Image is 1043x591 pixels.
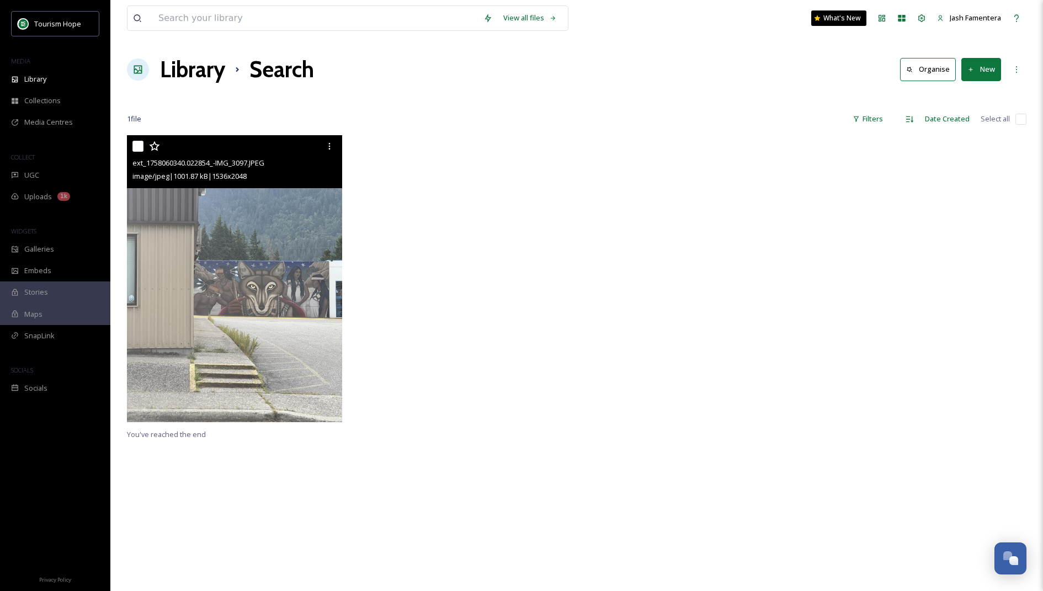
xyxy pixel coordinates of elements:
span: You've reached the end [127,429,206,439]
span: 1 file [127,114,141,124]
div: Filters [847,108,888,130]
span: Maps [24,309,42,320]
span: WIDGETS [11,227,36,235]
img: logo.png [18,18,29,29]
button: Open Chat [994,542,1026,574]
span: MEDIA [11,57,30,65]
span: Tourism Hope [34,19,81,29]
span: COLLECT [11,153,35,161]
input: Search your library [153,6,478,30]
span: Library [24,74,46,84]
a: Library [160,53,225,86]
a: What's New [811,10,866,26]
span: SOCIALS [11,366,33,374]
span: Socials [24,383,47,393]
img: ext_1758060340.022854_-IMG_3097.JPEG [127,135,342,422]
span: Embeds [24,265,51,276]
span: Uploads [24,191,52,202]
div: Date Created [919,108,975,130]
div: 1k [57,192,70,201]
span: Collections [24,95,61,106]
button: Organise [900,58,956,81]
span: Stories [24,287,48,297]
span: Galleries [24,244,54,254]
button: New [961,58,1001,81]
span: ext_1758060340.022854_-IMG_3097.JPEG [132,158,264,168]
a: Jash Famentera [932,7,1007,29]
span: image/jpeg | 1001.87 kB | 1536 x 2048 [132,171,247,181]
h1: Search [249,53,314,86]
span: Media Centres [24,117,73,127]
span: Select all [981,114,1010,124]
span: Jash Famentera [950,13,1001,23]
span: SnapLink [24,331,55,341]
span: UGC [24,170,39,180]
a: Privacy Policy [39,572,71,585]
span: Privacy Policy [39,576,71,583]
a: View all files [498,7,562,29]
